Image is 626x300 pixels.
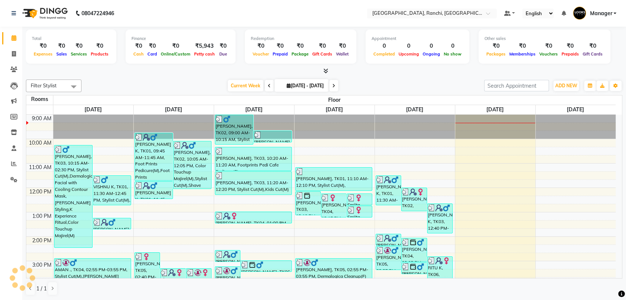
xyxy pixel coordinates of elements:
span: Gift Cards [310,51,334,57]
div: 9:00 AM [30,115,53,122]
div: [PERSON_NAME], TK02, 01:15 PM-01:45 PM, Stylist Cut(M) [93,218,131,229]
div: [PERSON_NAME], TK03, 03:20 PM-04:20 PM, Roots Touchup Inoa(F) [186,269,212,292]
div: 3:00 PM [31,261,53,269]
div: [PERSON_NAME], TK03, 10:15 AM-02:30 PM, Stylist Cut(M),Dermalogica Facial with Cooling Contour Ma... [54,145,92,247]
span: Ongoing [421,51,442,57]
span: Services [69,51,89,57]
div: ₹0 [54,42,69,50]
div: ₹0 [581,42,605,50]
span: Upcoming [397,51,421,57]
span: Gift Cards [581,51,605,57]
div: Rooms [26,95,53,103]
div: [PERSON_NAME] K, TK01, 11:45 AM-12:30 PM, [PERSON_NAME] Styling [135,182,173,199]
div: ₹5,943 [192,42,217,50]
span: Online/Custom [159,51,192,57]
div: 0 [372,42,397,50]
div: ₹0 [89,42,110,50]
div: [PERSON_NAME], TK04, 01:00 PM-01:30 PM, Stylist Cut(F) [215,212,292,223]
div: Smiita Shekhar, TK02, 12:15 PM-12:45 PM, Blow Dry Stylist(F)* [347,194,372,205]
div: ₹0 [310,42,334,50]
div: ₹0 [290,42,310,50]
input: Search Appointment [484,80,549,91]
div: 12:00 PM [28,188,53,196]
a: September 30, 2025 [163,105,184,114]
span: Petty cash [192,51,217,57]
div: [PERSON_NAME], TK01, 11:10 AM-12:10 PM, Stylist Cut(M),[PERSON_NAME] Trimming [296,168,372,191]
div: Finance [131,36,230,42]
div: ₹0 [217,42,230,50]
div: ₹0 [271,42,290,50]
div: [PERSON_NAME], TK05, 02:25 PM-03:25 PM, Stylist Cut(M),[PERSON_NAME] Trimming [376,246,401,270]
div: ₹0 [507,42,537,50]
div: 11:00 AM [27,164,53,171]
span: Filter Stylist [31,82,57,88]
span: Due [217,51,229,57]
span: Packages [485,51,507,57]
a: October 3, 2025 [404,105,425,114]
a: October 5, 2025 [565,105,586,114]
div: 0 [397,42,421,50]
div: ₹0 [537,42,560,50]
div: [PERSON_NAME], TK06, 03:00 PM-03:30 PM, Shave Regular [241,261,292,272]
div: [PERSON_NAME] K, TK01, 09:45 AM-11:45 AM, Foot Prints Pedicure(M),Foot Prints Manicure(M) [135,133,173,181]
div: [PERSON_NAME], TK02, 09:00 AM-10:15 AM, Stylist Cut(M),[PERSON_NAME] Styling [215,115,253,144]
span: Completed [372,51,397,57]
span: Cash [131,51,146,57]
div: ₹0 [131,42,146,50]
span: 1 / 1 [36,285,47,293]
div: VISHNU K, TK01, 11:30 AM-12:45 PM, Stylist Cut(M),[PERSON_NAME] Styling [93,176,131,205]
div: Smiita Shekhar, TK02, 12:45 PM-01:15 PM, Eyebrows & Upperlips [347,206,372,217]
span: Floor [53,95,616,105]
div: [PERSON_NAME], TK04, 12:15 PM-01:15 PM, Roots Touchup Majirel(F) [321,194,346,217]
div: [PERSON_NAME] K, TK03, 12:40 PM-01:55 PM, Stylist Cut(M),[PERSON_NAME] Styling [427,204,453,233]
span: [DATE] - [DATE] [285,83,326,88]
span: No show [442,51,463,57]
span: Voucher [251,51,271,57]
button: ADD NEW [553,81,579,91]
div: [PERSON_NAME], TK05, 02:40 PM-04:40 PM, Eyebrows,Forehead Threading,Upperlip~Wax,Upperlip~Wax [135,253,160,300]
span: Prepaid [271,51,290,57]
div: [PERSON_NAME], TK05, 02:55 PM-03:55 PM, Dermalogica Cleanup(F) [296,259,372,282]
div: 2:00 PM [31,237,53,245]
a: October 1, 2025 [244,105,264,114]
div: 0 [421,42,442,50]
span: Prepaids [560,51,581,57]
div: ₹0 [251,42,271,50]
div: [PERSON_NAME] K, TK05, 02:35 PM-03:05 PM, Shave Regular [215,250,240,262]
div: [PERSON_NAME], TK03, 11:20 AM-12:20 PM, Stylist Cut(M),Kids Cut(M) [215,172,292,195]
div: AMAN ., TK04, 02:55 PM-03:55 PM, Stylist Cut(M),[PERSON_NAME] Trimming [54,259,131,282]
span: Expenses [32,51,54,57]
div: [PERSON_NAME], TK01, 09:40 AM-10:10 AM, [PERSON_NAME] Trimming [254,131,292,142]
div: [PERSON_NAME], TK02, 12:00 PM-01:00 PM, Eyebrows & Upperlips,Forehead Threading [402,188,427,211]
span: Package [290,51,310,57]
div: Total [32,36,110,42]
div: [PERSON_NAME], TK03, 12:10 PM-01:10 PM, Footprints Pedi Cafe Pedicure(F) [296,192,321,215]
span: Vouchers [537,51,560,57]
span: Memberships [507,51,537,57]
span: Current Week [228,80,263,91]
div: Redemption [251,36,350,42]
b: 08047224946 [81,3,114,24]
div: Other sales [485,36,605,42]
div: ₹0 [485,42,507,50]
div: 10:00 AM [27,139,53,147]
div: [PERSON_NAME] K, TK01, 11:30 AM-12:45 PM, Stylist Cut(M),[PERSON_NAME] Styling [376,176,401,205]
div: [PERSON_NAME], TK03, 10:20 AM-11:20 AM, Footprints Pedi Cafe Pedicure(F) [215,147,292,171]
div: 0 [442,42,463,50]
div: [PERSON_NAME], TK04, 03:05 PM-03:35 PM, Wash Conditioning L'oreal(F) [402,263,427,274]
a: October 2, 2025 [324,105,344,114]
div: [PERSON_NAME], TK02, 10:05 AM-12:05 PM, Color Touchup Majirel(M),Stylist Cut(M),Shave Regular [173,141,211,189]
span: Card [146,51,159,57]
div: ₹0 [334,42,350,50]
img: Manager [573,7,586,20]
div: [PERSON_NAME] K, TK03, 01:55 PM-02:25 PM, Head Massage(M) [376,234,401,245]
div: 1:00 PM [31,212,53,220]
span: Products [89,51,110,57]
div: [PERSON_NAME], TK04, 02:05 PM-03:05 PM, Pro Enzyme Botanics Facial(F) [402,238,427,262]
div: ₹0 [146,42,159,50]
div: ₹0 [32,42,54,50]
div: ₹0 [69,42,89,50]
span: Manager [590,10,612,17]
span: ADD NEW [555,83,577,88]
div: RITU K, TK06, 02:50 PM-03:50 PM, Stylist Cut(F),Detan(F) [427,257,453,280]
